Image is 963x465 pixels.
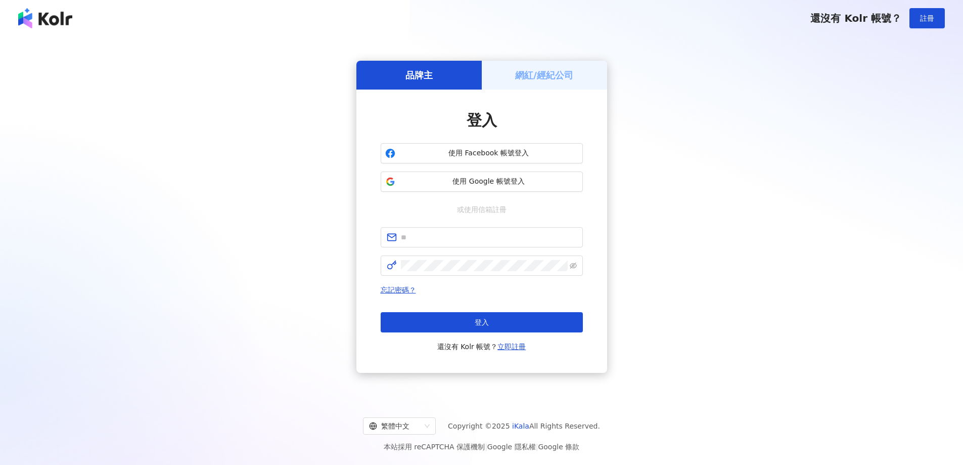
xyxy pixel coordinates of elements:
[497,343,526,351] a: 立即註冊
[399,177,578,187] span: 使用 Google 帳號登入
[450,204,514,215] span: 或使用信箱註冊
[810,12,901,24] span: 還沒有 Kolr 帳號？
[485,443,487,451] span: |
[570,262,577,269] span: eye-invisible
[381,286,416,294] a: 忘記密碼？
[909,8,945,28] button: 註冊
[381,312,583,332] button: 登入
[381,172,583,192] button: 使用 Google 帳號登入
[399,148,578,158] span: 使用 Facebook 帳號登入
[515,69,573,81] h5: 網紅/經紀公司
[369,418,421,434] div: 繁體中文
[448,420,600,432] span: Copyright © 2025 All Rights Reserved.
[437,341,526,353] span: 還沒有 Kolr 帳號？
[487,443,536,451] a: Google 隱私權
[381,143,583,163] button: 使用 Facebook 帳號登入
[920,14,934,22] span: 註冊
[18,8,72,28] img: logo
[536,443,538,451] span: |
[467,111,497,129] span: 登入
[475,318,489,326] span: 登入
[405,69,433,81] h5: 品牌主
[538,443,579,451] a: Google 條款
[384,441,579,453] span: 本站採用 reCAPTCHA 保護機制
[512,422,529,430] a: iKala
